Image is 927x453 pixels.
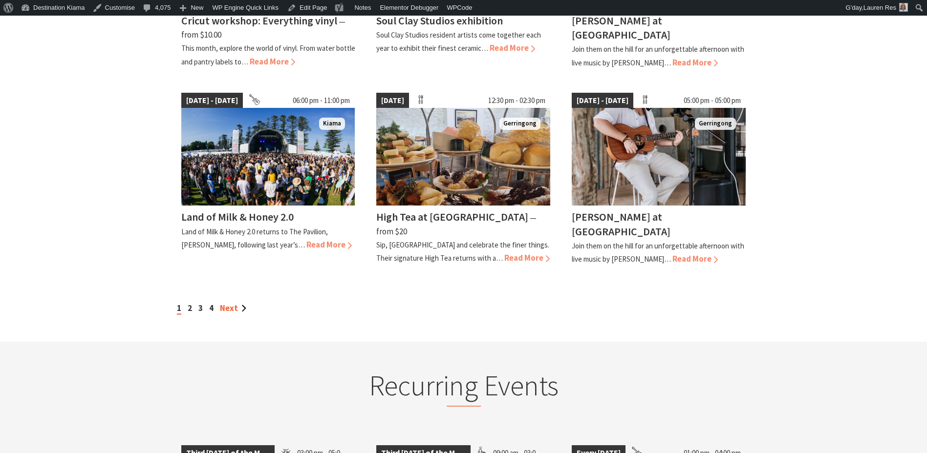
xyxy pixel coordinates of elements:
[181,210,294,224] h4: Land of Milk & Honey 2.0
[572,210,670,238] h4: [PERSON_NAME] at [GEOGRAPHIC_DATA]
[181,108,355,206] img: Clearly
[177,303,181,315] span: 1
[679,93,746,108] span: 05:00 pm - 05:00 pm
[181,227,328,249] p: Land of Milk & Honey 2.0 returns to The Pavilion, [PERSON_NAME], following last year’s…
[376,14,503,27] h4: Soul Clay Studios exhibition
[863,4,896,11] span: Lauren Res
[288,93,355,108] span: 06:00 pm - 11:00 pm
[181,14,337,27] h4: Cricut workshop: Everything vinyl
[181,93,243,108] span: [DATE] - [DATE]
[198,303,203,313] a: 3
[572,241,744,264] p: Join them on the hill for an unforgettable afternoon with live music by [PERSON_NAME]…
[572,108,746,206] img: Tayvin Martins
[899,3,908,12] img: Res-lauren-square-150x150.jpg
[181,93,355,266] a: [DATE] - [DATE] 06:00 pm - 11:00 pm Clearly Kiama Land of Milk & Honey 2.0 Land of Milk & Honey 2...
[181,43,355,66] p: This month, explore the world of vinyl. From water bottle and pantry labels to…
[319,118,345,130] span: Kiama
[188,303,192,313] a: 2
[572,44,744,67] p: Join them on the hill for an unforgettable afternoon with live music by [PERSON_NAME]…
[220,303,246,313] a: Next
[504,252,550,263] span: Read More
[490,42,535,53] span: Read More
[672,253,718,264] span: Read More
[672,57,718,68] span: Read More
[209,303,214,313] a: 4
[376,108,550,206] img: High Tea
[376,240,549,263] p: Sip, [GEOGRAPHIC_DATA] and celebrate the finer things. Their signature High Tea returns with a…
[272,369,655,407] h2: Recurring Events
[376,93,550,266] a: [DATE] 12:30 pm - 02:30 pm High Tea Gerringong High Tea at [GEOGRAPHIC_DATA] ⁠— from $20 Sip, [GE...
[376,210,528,224] h4: High Tea at [GEOGRAPHIC_DATA]
[250,56,295,67] span: Read More
[572,93,746,266] a: [DATE] - [DATE] 05:00 pm - 05:00 pm Tayvin Martins Gerringong [PERSON_NAME] at [GEOGRAPHIC_DATA] ...
[376,30,541,53] p: Soul Clay Studios resident artists come together each year to exhibit their finest ceramic…
[483,93,550,108] span: 12:30 pm - 02:30 pm
[572,93,633,108] span: [DATE] - [DATE]
[695,118,736,130] span: Gerringong
[376,93,409,108] span: [DATE]
[572,14,670,41] h4: [PERSON_NAME] at [GEOGRAPHIC_DATA]
[306,239,352,250] span: Read More
[376,212,537,236] span: ⁠— from $20
[499,118,540,130] span: Gerringong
